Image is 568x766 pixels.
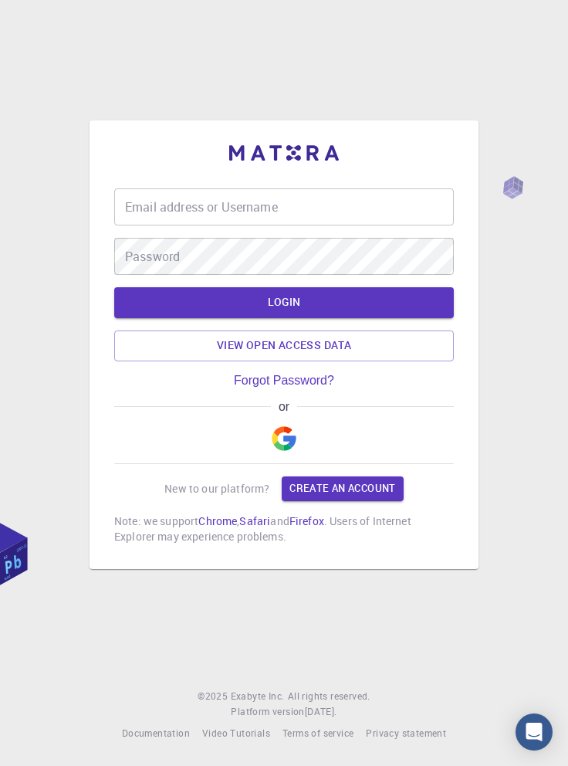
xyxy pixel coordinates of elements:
[202,726,270,741] a: Video Tutorials
[282,727,353,739] span: Terms of service
[114,287,454,318] button: LOGIN
[122,727,190,739] span: Documentation
[231,689,285,704] a: Exabyte Inc.
[271,400,296,414] span: or
[234,374,334,388] a: Forgot Password?
[198,689,230,704] span: © 2025
[272,426,296,451] img: Google
[231,704,304,720] span: Platform version
[366,727,446,739] span: Privacy statement
[366,726,446,741] a: Privacy statement
[231,690,285,702] span: Exabyte Inc.
[239,513,270,528] a: Safari
[282,726,353,741] a: Terms of service
[114,330,454,361] a: View open access data
[289,513,324,528] a: Firefox
[122,726,190,741] a: Documentation
[305,705,337,717] span: [DATE] .
[516,713,553,751] div: Open Intercom Messenger
[164,481,269,497] p: New to our platform?
[288,689,370,704] span: All rights reserved.
[282,476,403,501] a: Create an account
[114,513,454,544] p: Note: we support , and . Users of Internet Explorer may experience problems.
[305,704,337,720] a: [DATE].
[202,727,270,739] span: Video Tutorials
[198,513,237,528] a: Chrome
